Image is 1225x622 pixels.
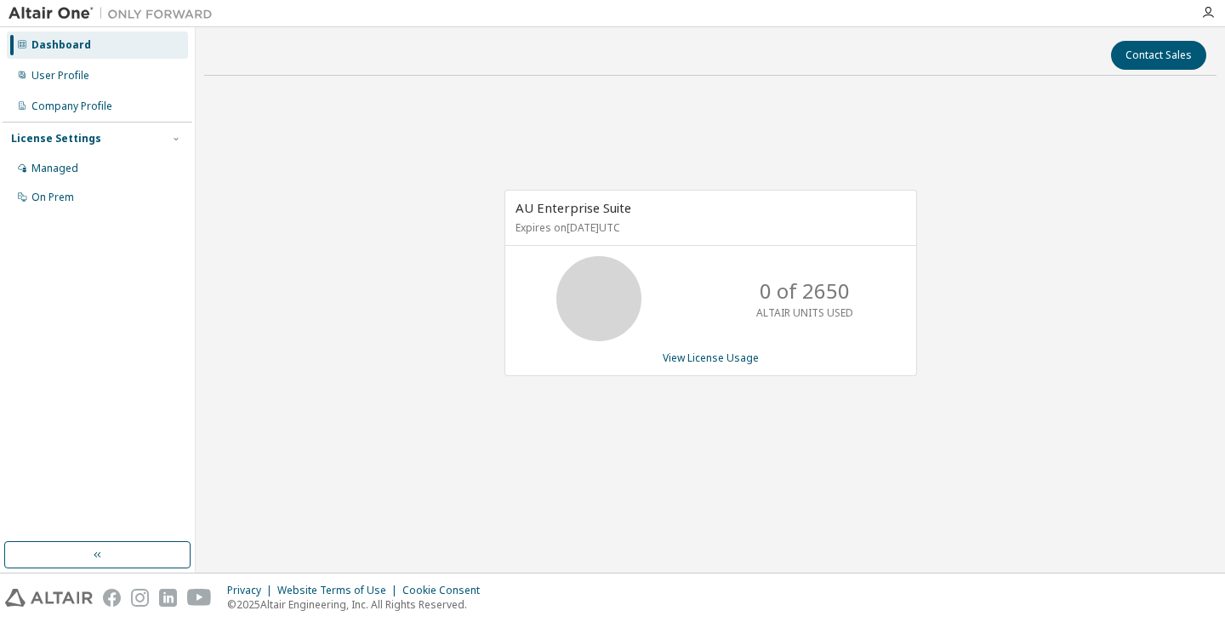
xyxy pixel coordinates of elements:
div: Company Profile [31,100,112,113]
img: altair_logo.svg [5,589,93,607]
img: youtube.svg [187,589,212,607]
div: Website Terms of Use [277,584,402,597]
img: instagram.svg [131,589,149,607]
div: On Prem [31,191,74,204]
div: Cookie Consent [402,584,490,597]
img: facebook.svg [103,589,121,607]
p: © 2025 Altair Engineering, Inc. All Rights Reserved. [227,597,490,612]
p: Expires on [DATE] UTC [516,220,902,235]
a: View License Usage [663,351,759,365]
div: Managed [31,162,78,175]
img: Altair One [9,5,221,22]
div: User Profile [31,69,89,83]
div: Dashboard [31,38,91,52]
p: 0 of 2650 [760,277,850,305]
div: License Settings [11,132,101,146]
span: AU Enterprise Suite [516,199,631,216]
img: linkedin.svg [159,589,177,607]
button: Contact Sales [1111,41,1206,70]
div: Privacy [227,584,277,597]
p: ALTAIR UNITS USED [756,305,853,320]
